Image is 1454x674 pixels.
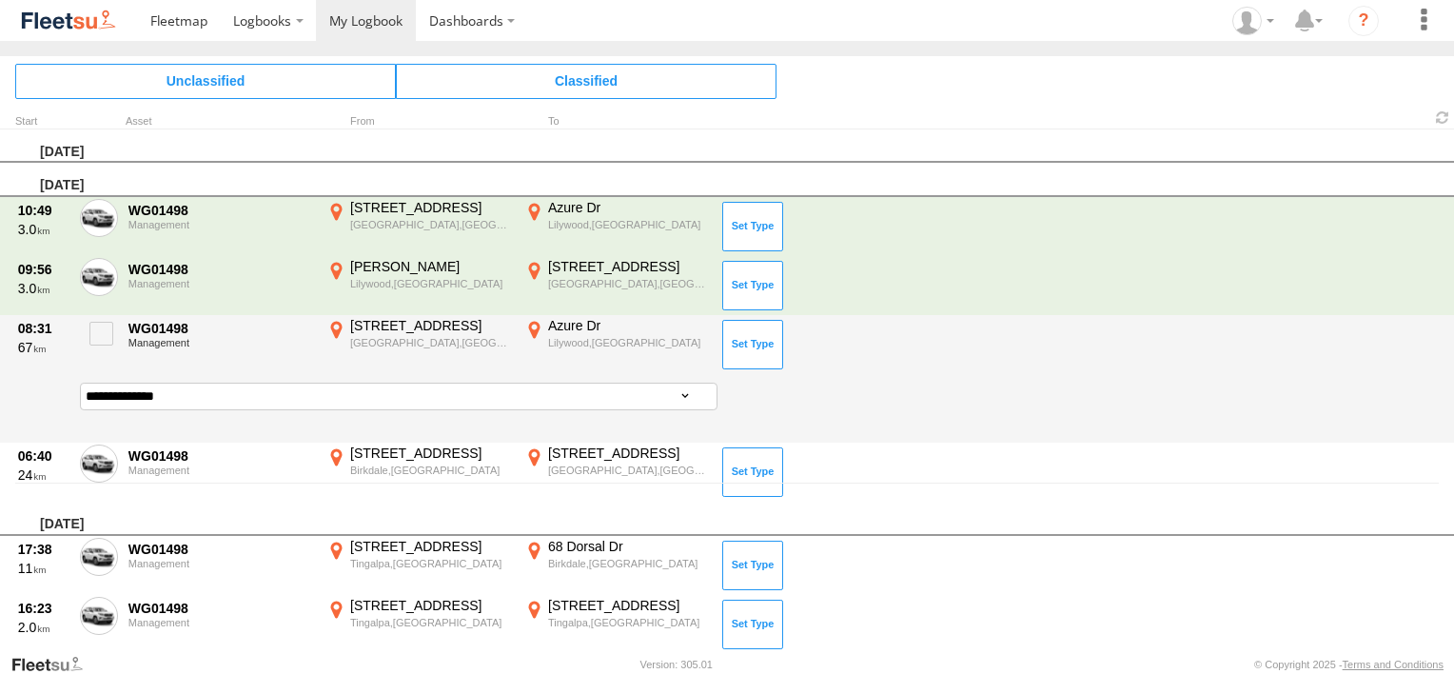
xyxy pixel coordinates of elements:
label: Click to View Event Location [324,597,514,652]
div: WG01498 [128,261,313,278]
div: WG01498 [128,541,313,558]
div: WG01498 [128,202,313,219]
div: Birkdale,[GEOGRAPHIC_DATA] [548,557,709,570]
label: Click to View Event Location [521,258,712,313]
div: Management [128,219,313,230]
div: [GEOGRAPHIC_DATA],[GEOGRAPHIC_DATA] [350,218,511,231]
div: Azure Dr [548,317,709,334]
div: [STREET_ADDRESS] [350,538,511,555]
label: Click to View Event Location [521,199,712,254]
div: [STREET_ADDRESS] [548,445,709,462]
div: From [324,117,514,127]
div: 24 [18,466,69,484]
div: Lilywood,[GEOGRAPHIC_DATA] [350,277,511,290]
label: Click to View Event Location [521,538,712,593]
div: 68 Dorsal Dr [548,538,709,555]
div: Lilywood,[GEOGRAPHIC_DATA] [548,218,709,231]
i: ? [1348,6,1379,36]
button: Click to Set [722,447,783,497]
div: 08:31 [18,320,69,337]
div: Birkdale,[GEOGRAPHIC_DATA] [350,464,511,477]
div: 16:23 [18,600,69,617]
div: [STREET_ADDRESS] [548,597,709,614]
div: [GEOGRAPHIC_DATA],[GEOGRAPHIC_DATA] [350,336,511,349]
div: [PERSON_NAME] [350,258,511,275]
span: Click to view Classified Trips [396,64,776,98]
div: [GEOGRAPHIC_DATA],[GEOGRAPHIC_DATA] [548,277,709,290]
div: 10:49 [18,202,69,219]
div: To [521,117,712,127]
div: 06:40 [18,447,69,465]
div: Asset [126,117,316,127]
div: 67 [18,339,69,356]
div: [STREET_ADDRESS] [548,258,709,275]
div: © Copyright 2025 - [1254,659,1444,670]
span: Click to view Unclassified Trips [15,64,396,98]
div: 11 [18,560,69,577]
div: [STREET_ADDRESS] [350,317,511,334]
div: Lilywood,[GEOGRAPHIC_DATA] [548,336,709,349]
button: Click to Set [722,541,783,590]
div: Management [128,337,313,348]
div: 17:38 [18,541,69,558]
div: [STREET_ADDRESS] [350,199,511,216]
a: Visit our Website [10,655,98,674]
button: Click to Set [722,320,783,369]
div: WG01498 [128,600,313,617]
div: WG01498 [128,447,313,465]
div: 3.0 [18,221,69,238]
div: [STREET_ADDRESS] [350,445,511,462]
a: Terms and Conditions [1343,659,1444,670]
div: 3.0 [18,280,69,297]
div: Tingalpa,[GEOGRAPHIC_DATA] [548,616,709,629]
div: 09:56 [18,261,69,278]
div: Management [128,617,313,628]
div: Azure Dr [548,199,709,216]
label: Click to View Event Location [324,317,514,372]
span: Refresh [1431,109,1454,127]
label: Click to View Event Location [324,199,514,254]
div: Click to Sort [15,117,72,127]
label: Click to View Event Location [324,445,514,500]
div: Tingalpa,[GEOGRAPHIC_DATA] [350,557,511,570]
div: Management [128,558,313,569]
label: Click to View Event Location [324,258,514,313]
div: [GEOGRAPHIC_DATA],[GEOGRAPHIC_DATA] [548,464,709,477]
button: Click to Set [722,261,783,310]
div: [STREET_ADDRESS] [350,597,511,614]
label: Click to View Event Location [521,317,712,372]
label: Click to View Event Location [521,445,712,500]
img: fleetsu-logo-horizontal.svg [19,8,118,33]
div: Darren Wakley [1226,7,1281,35]
div: Tingalpa,[GEOGRAPHIC_DATA] [350,616,511,629]
div: Version: 305.01 [640,659,713,670]
div: Management [128,278,313,289]
label: Click to View Event Location [521,597,712,652]
div: Management [128,465,313,476]
div: 2.0 [18,619,69,636]
button: Click to Set [722,600,783,649]
button: Click to Set [722,202,783,251]
div: WG01498 [128,320,313,337]
label: Click to View Event Location [324,538,514,593]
